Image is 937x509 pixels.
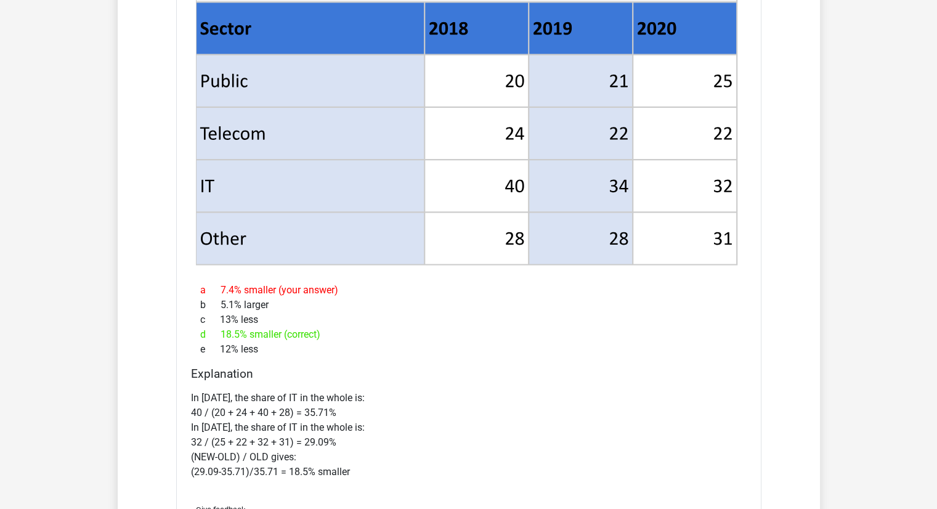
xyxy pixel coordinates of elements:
span: a [200,283,221,298]
div: 13% less [191,312,747,327]
div: 7.4% smaller (your answer) [191,283,747,298]
div: 18.5% smaller (correct) [191,327,747,342]
span: e [200,342,220,357]
span: d [200,327,221,342]
span: b [200,298,221,312]
div: 12% less [191,342,747,357]
div: 5.1% larger [191,298,747,312]
h4: Explanation [191,367,747,381]
p: In [DATE], the share of IT in the whole is: 40 / (20 + 24 + 40 + 28) = 35.71% In [DATE], the shar... [191,391,747,479]
span: c [200,312,220,327]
